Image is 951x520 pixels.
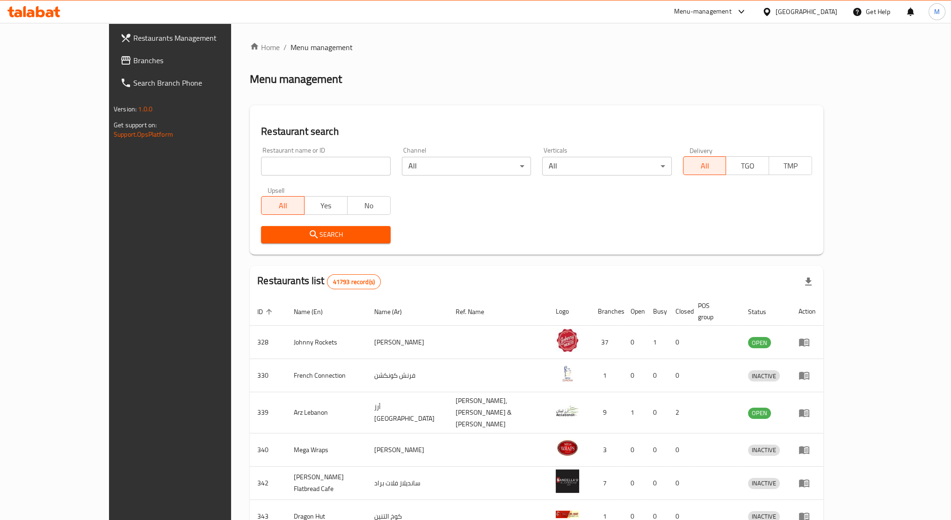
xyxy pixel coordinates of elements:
h2: Restaurants list [257,274,381,289]
div: INACTIVE [748,370,780,381]
div: All [542,157,671,176]
img: Johnny Rockets [556,329,579,352]
img: French Connection [556,362,579,385]
div: All [402,157,531,176]
td: French Connection [286,359,367,392]
td: فرنش كونكشن [367,359,448,392]
label: Delivery [690,147,713,154]
td: 3 [590,433,623,467]
span: TMP [773,159,808,173]
td: 1 [623,392,646,433]
td: Arz Lebanon [286,392,367,433]
td: 9 [590,392,623,433]
input: Search for restaurant name or ID.. [261,157,390,176]
span: Yes [308,199,344,212]
td: 1 [590,359,623,392]
span: TGO [730,159,765,173]
div: Menu [799,407,816,418]
div: OPEN [748,408,771,419]
span: 1.0.0 [138,103,152,115]
button: TGO [726,156,769,175]
span: OPEN [748,408,771,418]
h2: Menu management [250,72,342,87]
span: M [934,7,940,17]
button: No [347,196,391,215]
td: 0 [646,433,668,467]
img: Mega Wraps [556,436,579,460]
div: [GEOGRAPHIC_DATA] [776,7,837,17]
span: Name (Ar) [374,306,414,317]
button: TMP [769,156,812,175]
td: 0 [668,326,690,359]
button: All [261,196,305,215]
td: Johnny Rockets [286,326,367,359]
span: INACTIVE [748,445,780,455]
td: 0 [623,433,646,467]
td: 1 [646,326,668,359]
label: Upsell [268,187,285,193]
td: 0 [646,359,668,392]
a: Support.OpsPlatform [114,128,173,140]
span: Version: [114,103,137,115]
span: POS group [698,300,729,322]
td: Mega Wraps [286,433,367,467]
span: Get support on: [114,119,157,131]
th: Busy [646,297,668,326]
td: [PERSON_NAME] [367,433,448,467]
span: Search [269,229,383,241]
span: ID [257,306,275,317]
div: Menu [799,337,816,348]
span: Name (En) [294,306,335,317]
button: Search [261,226,390,243]
th: Logo [548,297,590,326]
div: Menu [799,477,816,489]
button: All [683,156,726,175]
a: Search Branch Phone [113,72,268,94]
td: سانديلاز فلات براد [367,467,448,500]
div: Menu [799,370,816,381]
td: 0 [623,326,646,359]
td: [PERSON_NAME] [367,326,448,359]
td: [PERSON_NAME] Flatbread Cafe [286,467,367,500]
div: Export file [797,271,820,293]
span: No [351,199,387,212]
td: 0 [623,467,646,500]
span: Ref. Name [456,306,496,317]
span: OPEN [748,337,771,348]
td: 342 [250,467,286,500]
td: 0 [668,359,690,392]
span: All [265,199,301,212]
div: Menu-management [674,6,732,17]
nav: breadcrumb [250,42,823,53]
img: Arz Lebanon [556,399,579,423]
div: Total records count [327,274,381,289]
a: Restaurants Management [113,27,268,49]
td: 37 [590,326,623,359]
img: Sandella's Flatbread Cafe [556,469,579,493]
td: 339 [250,392,286,433]
td: 0 [668,467,690,500]
td: 330 [250,359,286,392]
li: / [283,42,287,53]
span: INACTIVE [748,371,780,381]
td: [PERSON_NAME],[PERSON_NAME] & [PERSON_NAME] [448,392,549,433]
span: Status [748,306,778,317]
span: 41793 record(s) [327,278,380,286]
span: All [687,159,723,173]
td: 0 [646,392,668,433]
td: 0 [668,433,690,467]
div: INACTIVE [748,445,780,456]
a: Branches [113,49,268,72]
div: Menu [799,444,816,455]
span: Menu management [290,42,353,53]
span: INACTIVE [748,478,780,489]
td: 2 [668,392,690,433]
td: أرز [GEOGRAPHIC_DATA] [367,392,448,433]
h2: Restaurant search [261,125,812,139]
span: Branches [133,55,261,66]
button: Yes [304,196,348,215]
td: 328 [250,326,286,359]
td: 340 [250,433,286,467]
